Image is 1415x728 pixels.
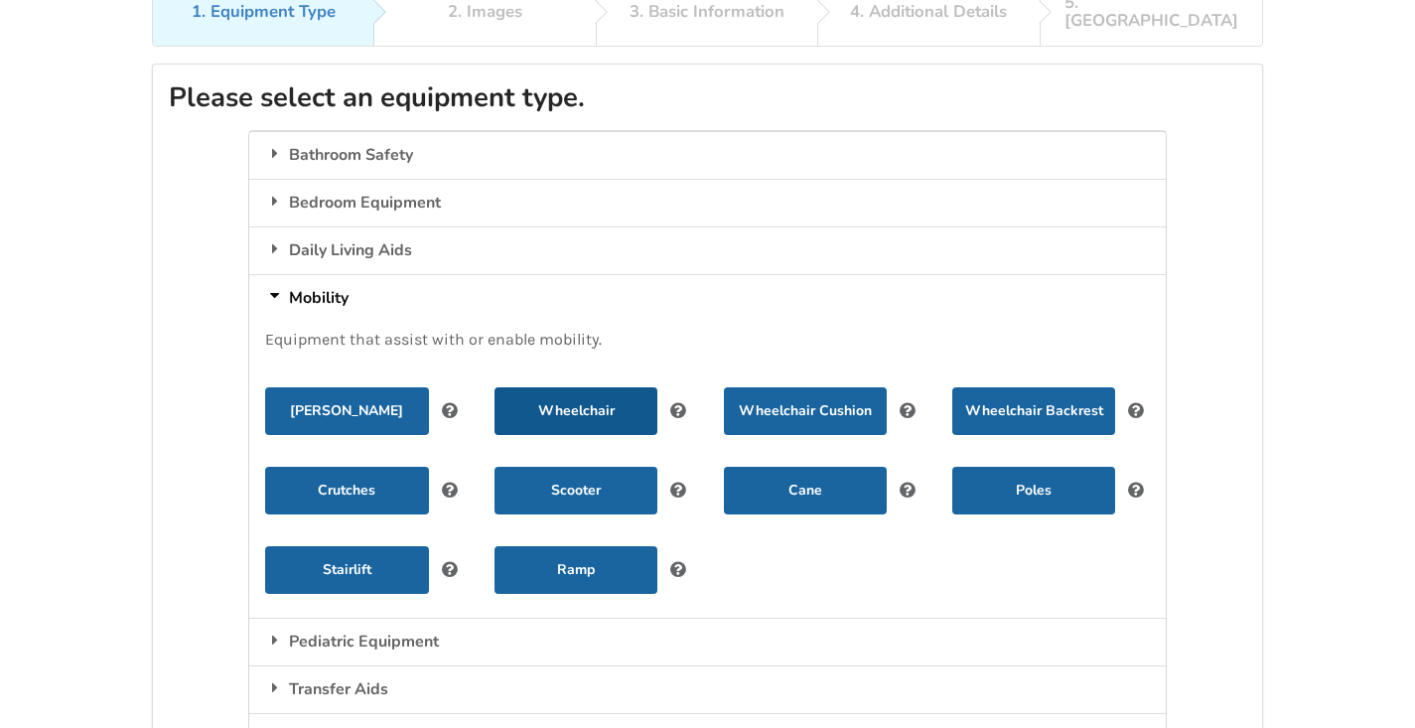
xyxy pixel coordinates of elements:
[192,3,336,21] div: 1. Equipment Type
[724,387,887,435] button: Wheelchair Cushion
[952,467,1115,514] button: Poles
[495,387,657,435] button: Wheelchair
[249,131,1165,179] div: Bathroom Safety
[265,387,428,435] button: [PERSON_NAME]
[495,546,657,594] button: Ramp
[724,467,887,514] button: Cane
[249,665,1165,713] div: Transfer Aids
[249,179,1165,226] div: Bedroom Equipment
[249,618,1165,665] div: Pediatric Equipment
[249,274,1165,322] div: Mobility
[952,387,1115,435] button: Wheelchair Backrest
[265,546,428,594] button: Stairlift
[169,80,1246,115] h2: Please select an equipment type.
[265,467,428,514] button: Crutches
[249,226,1165,274] div: Daily Living Aids
[265,330,602,349] span: Equipment that assist with or enable mobility.
[495,467,657,514] button: Scooter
